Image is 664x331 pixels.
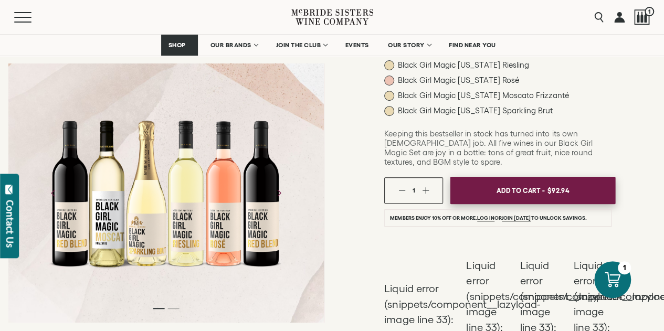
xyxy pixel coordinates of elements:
span: 1 [645,7,654,16]
span: SHOP [168,41,186,49]
span: 1 [413,187,415,194]
span: $92.94 [547,183,570,198]
span: Black Girl Magic [US_STATE] Sparkling Brut [398,106,553,115]
a: join [DATE] [502,215,531,221]
span: Add To Cart - [497,183,545,198]
span: Black Girl Magic [US_STATE] Riesling [398,60,529,70]
button: Add To Cart - $92.94 [450,177,616,205]
div: 1 [618,261,631,274]
a: SHOP [161,35,198,56]
li: Members enjoy 10% off or more. or to unlock savings. [384,209,612,227]
button: Previous [40,179,67,207]
li: Page dot 2 [167,308,179,309]
a: OUR BRANDS [203,35,264,56]
span: Black Girl Magic [US_STATE] Moscato Frizzanté [398,91,569,100]
a: FIND NEAR YOU [442,35,503,56]
button: Mobile Menu Trigger [14,12,52,23]
a: Log in [477,215,494,221]
a: EVENTS [339,35,376,56]
span: JOIN THE CLUB [276,41,321,49]
a: OUR STORY [381,35,437,56]
span: EVENTS [345,41,369,49]
span: OUR STORY [388,41,425,49]
span: Black Girl Magic [US_STATE] Rosé [398,76,519,85]
li: Page dot 1 [153,308,164,309]
button: Next [265,179,292,207]
span: Keeping this bestseller in stock has turned into its own [DEMOGRAPHIC_DATA] job. All five wines i... [384,129,592,166]
span: FIND NEAR YOU [449,41,496,49]
div: Contact Us [5,200,15,248]
a: JOIN THE CLUB [269,35,333,56]
span: OUR BRANDS [210,41,251,49]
